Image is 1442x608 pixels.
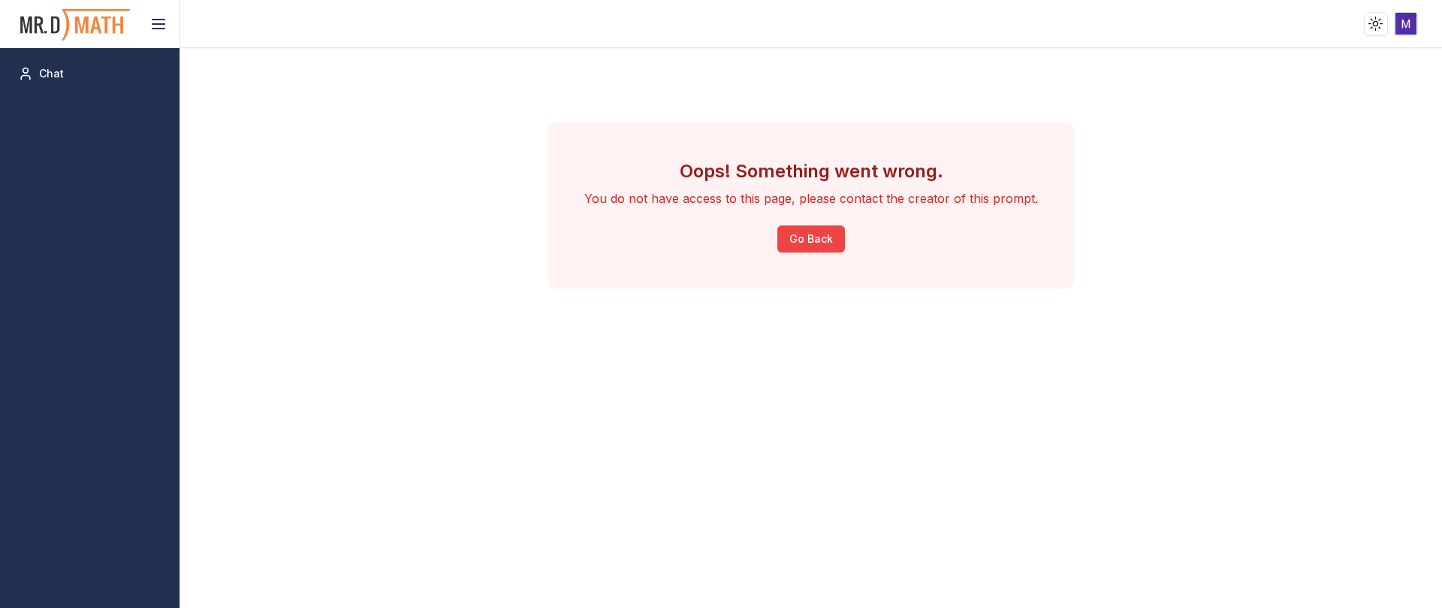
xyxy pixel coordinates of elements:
a: Chat [12,60,167,87]
p: You do not have access to this page, please contact the creator of this prompt. [584,189,1038,207]
button: Go Back [777,225,845,253]
h3: Oops! Something went wrong. [584,159,1038,183]
img: PromptOwl [19,5,131,44]
span: Chat [39,66,64,81]
img: ACg8ocI3K3aSuzFEhhGVEpmOL6RR35L8WCnUE51r3YfROrWe52VSEg=s96-c [1395,13,1417,35]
